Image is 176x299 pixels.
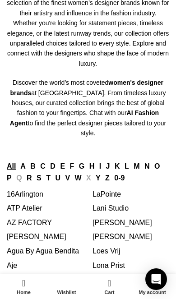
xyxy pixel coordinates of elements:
span: Home [7,290,41,295]
a: R [27,174,32,182]
a: P [7,174,12,182]
a: AZ FACTORY [7,219,52,226]
a: All [7,162,16,170]
span: Cart [93,290,126,295]
a: O [154,162,160,170]
a: E [60,162,65,170]
span: Wishlist [50,290,83,295]
a: G [79,162,84,170]
a: U [55,174,60,182]
a: F [70,162,74,170]
a: L [125,162,129,170]
a: Wishlist [45,276,88,297]
a: ATP Atelier [7,204,42,212]
span: X [86,174,91,182]
a: B [30,162,36,170]
a: Aje [7,262,17,269]
a: 16Arlington [7,190,43,198]
a: [PERSON_NAME] [7,233,66,240]
a: Lani Studio [93,204,129,212]
a: S [37,174,42,182]
a: Z [105,174,110,182]
a: A [20,162,26,170]
span: 0 [108,276,115,283]
span: Q [16,174,22,182]
a: LaPointe [93,190,121,198]
a: Y [96,174,101,182]
a: N [144,162,150,170]
a: T [46,174,51,182]
a: J [106,162,110,170]
a: Agua By Agua Bendita [7,247,79,255]
a: V [65,174,70,182]
strong: women's designer brands [10,79,163,96]
a: 0 Cart [88,276,131,297]
a: Lona Prist [93,262,125,269]
a: I [99,162,101,170]
a: M [134,162,139,170]
a: My account [131,276,174,297]
a: 0-9 [114,174,125,182]
div: My wishlist [45,276,88,297]
strong: AI Fashion Agent [10,109,159,126]
a: Loes Vrij [93,247,120,255]
a: D [50,162,56,170]
a: K [115,162,120,170]
p: Discover the world’s most coveted at [GEOGRAPHIC_DATA]. From timeless luxury houses, our curated ... [7,78,169,138]
a: H [89,162,95,170]
a: W [75,174,82,182]
div: My cart [88,276,131,297]
a: C [40,162,46,170]
span: My account [135,290,169,295]
div: Open Intercom Messenger [145,268,167,290]
a: [PERSON_NAME] [93,219,152,226]
a: Home [2,276,45,297]
a: [PERSON_NAME] [93,233,152,240]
